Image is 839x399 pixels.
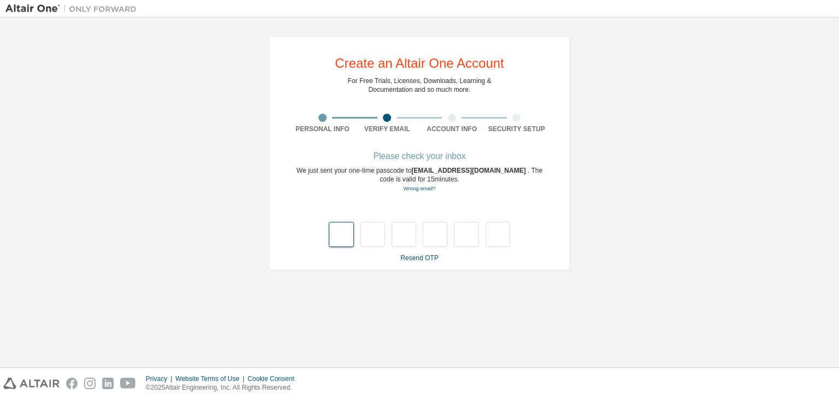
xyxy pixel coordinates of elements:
[485,125,550,133] div: Security Setup
[355,125,420,133] div: Verify Email
[5,3,142,14] img: Altair One
[419,125,485,133] div: Account Info
[290,153,549,160] div: Please check your inbox
[411,167,528,174] span: [EMAIL_ADDRESS][DOMAIN_NAME]
[290,166,549,193] div: We just sent your one-time passcode to . The code is valid for 15 minutes.
[175,374,247,383] div: Website Terms of Use
[102,378,114,389] img: linkedin.svg
[247,374,300,383] div: Cookie Consent
[335,57,504,70] div: Create an Altair One Account
[120,378,136,389] img: youtube.svg
[146,383,301,392] p: © 2025 Altair Engineering, Inc. All Rights Reserved.
[348,77,492,94] div: For Free Trials, Licenses, Downloads, Learning & Documentation and so much more.
[84,378,96,389] img: instagram.svg
[146,374,175,383] div: Privacy
[400,254,438,262] a: Resend OTP
[290,125,355,133] div: Personal Info
[66,378,78,389] img: facebook.svg
[3,378,60,389] img: altair_logo.svg
[403,185,435,191] a: Go back to the registration form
